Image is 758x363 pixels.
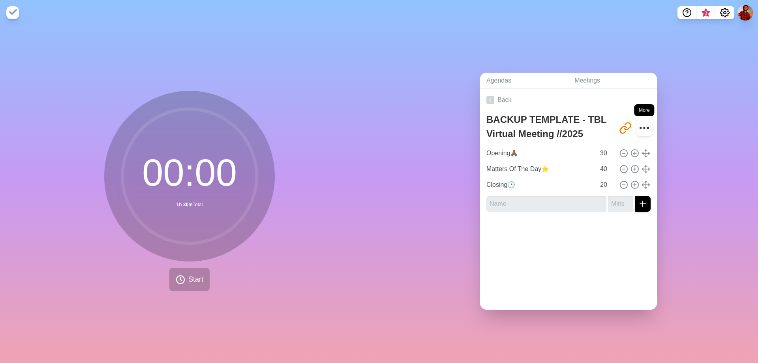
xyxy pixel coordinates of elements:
img: timeblocks logo [6,6,19,19]
span: Start [188,274,203,285]
input: Mins [597,161,616,177]
input: Mins [597,145,616,161]
input: Name [486,196,606,212]
button: Start [169,268,210,291]
a: Agendas [480,73,568,89]
input: Mins [608,196,633,212]
button: Settings [715,6,734,19]
button: More [636,120,652,136]
input: Mins [597,177,616,193]
button: Share link [617,120,633,136]
input: Name [483,145,595,161]
input: Name [483,177,595,193]
input: Name [483,161,595,177]
a: Back [480,89,657,111]
a: Meetings [568,73,657,89]
button: Help [677,6,696,19]
button: What’s new [696,6,715,19]
span: 3 [703,10,709,16]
